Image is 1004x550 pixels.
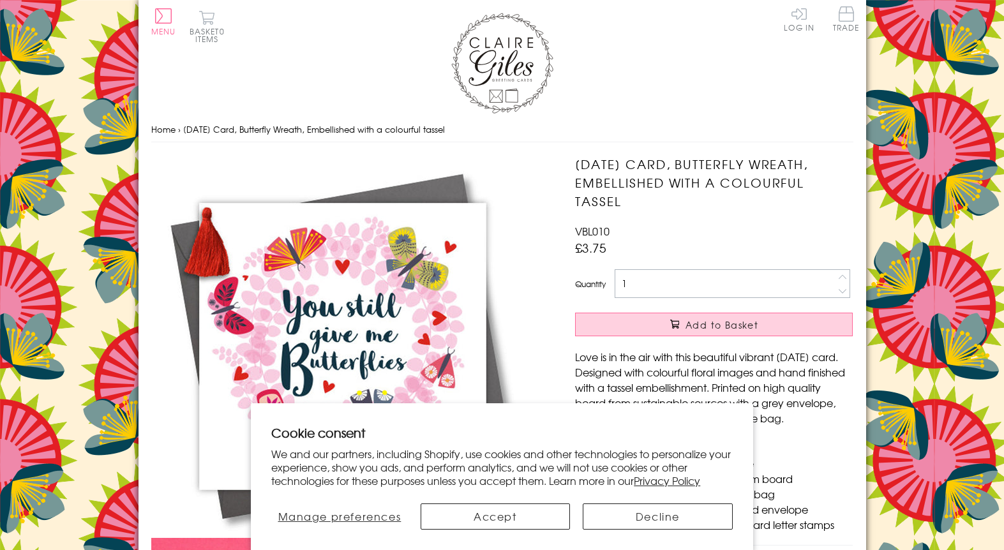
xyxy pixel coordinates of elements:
label: Quantity [575,278,606,290]
span: VBL010 [575,223,610,239]
img: Claire Giles Greetings Cards [451,13,553,114]
button: Accept [421,503,571,530]
nav: breadcrumbs [151,117,853,143]
button: Decline [583,503,733,530]
a: Home [151,123,176,135]
span: › [178,123,181,135]
span: £3.75 [575,239,606,256]
a: Privacy Policy [634,473,700,488]
button: Manage preferences [271,503,407,530]
h2: Cookie consent [271,424,733,442]
p: We and our partners, including Shopify, use cookies and other technologies to personalize your ex... [271,447,733,487]
a: Trade [833,6,860,34]
h1: [DATE] Card, Butterfly Wreath, Embellished with a colourful tassel [575,155,853,210]
span: Manage preferences [278,509,401,524]
button: Add to Basket [575,313,853,336]
span: [DATE] Card, Butterfly Wreath, Embellished with a colourful tassel [183,123,445,135]
a: Log In [784,6,814,31]
span: Trade [833,6,860,31]
span: 0 items [195,26,225,45]
span: Menu [151,26,176,37]
p: Love is in the air with this beautiful vibrant [DATE] card. Designed with colourful floral images... [575,349,853,426]
button: Basket0 items [190,10,225,43]
img: Valentine's Day Card, Butterfly Wreath, Embellished with a colourful tassel [151,155,534,538]
span: Add to Basket [686,318,758,331]
button: Menu [151,8,176,35]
